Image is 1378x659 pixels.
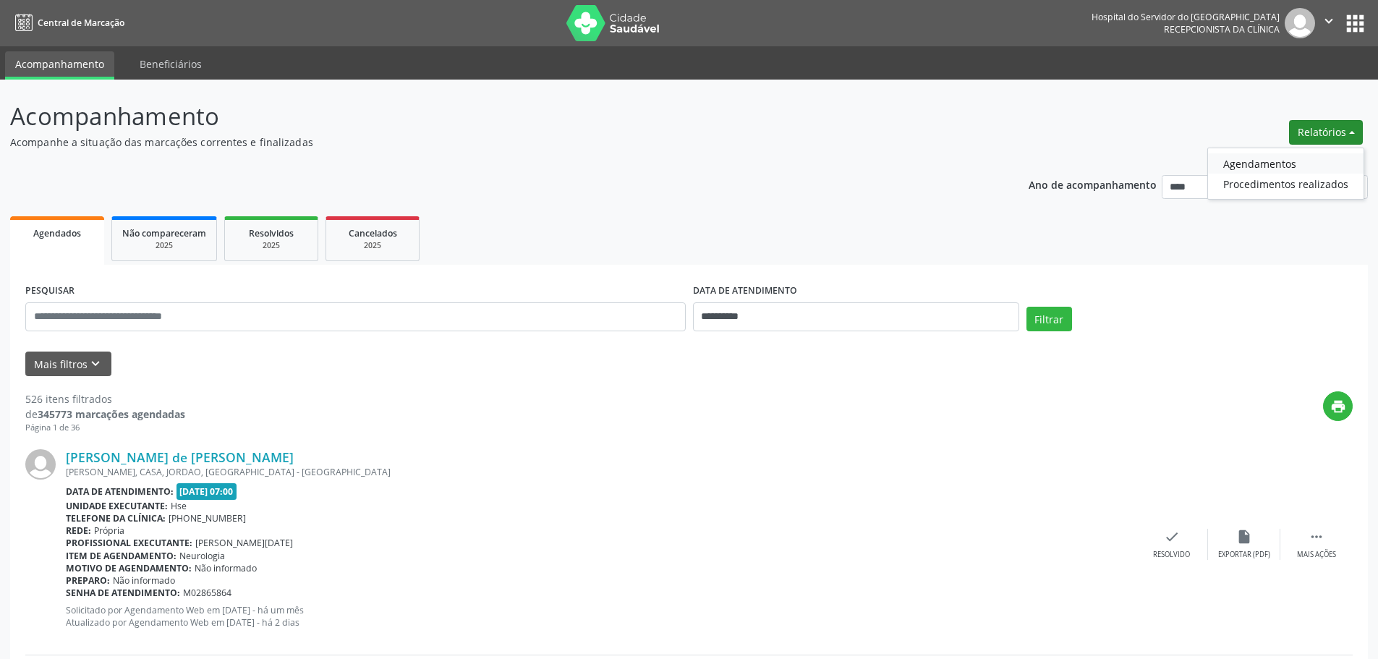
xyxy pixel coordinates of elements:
span: Não compareceram [122,227,206,239]
span: Neurologia [179,550,225,562]
label: DATA DE ATENDIMENTO [693,280,797,302]
div: Página 1 de 36 [25,422,185,434]
span: Recepcionista da clínica [1164,23,1280,35]
a: Procedimentos realizados [1208,174,1364,194]
p: Acompanhe a situação das marcações correntes e finalizadas [10,135,961,150]
b: Telefone da clínica: [66,512,166,524]
b: Profissional executante: [66,537,192,549]
div: de [25,407,185,422]
span: [PHONE_NUMBER] [169,512,246,524]
div: Hospital do Servidor do [GEOGRAPHIC_DATA] [1092,11,1280,23]
p: Ano de acompanhamento [1029,175,1157,193]
span: M02865864 [183,587,231,599]
b: Data de atendimento: [66,485,174,498]
span: Não informado [195,562,257,574]
a: Beneficiários [129,51,212,77]
i:  [1309,529,1324,545]
button: apps [1343,11,1368,36]
div: Mais ações [1297,550,1336,560]
b: Preparo: [66,574,110,587]
a: Central de Marcação [10,11,124,35]
p: Acompanhamento [10,98,961,135]
i: keyboard_arrow_down [88,356,103,372]
span: Central de Marcação [38,17,124,29]
div: 2025 [336,240,409,251]
b: Item de agendamento: [66,550,176,562]
i:  [1321,13,1337,29]
button: Filtrar [1026,307,1072,331]
button: Mais filtroskeyboard_arrow_down [25,352,111,377]
a: Acompanhamento [5,51,114,80]
ul: Relatórios [1207,148,1364,200]
span: Resolvidos [249,227,294,239]
span: Hse [171,500,187,512]
p: Solicitado por Agendamento Web em [DATE] - há um mês Atualizado por Agendamento Web em [DATE] - h... [66,604,1136,629]
div: 2025 [122,240,206,251]
span: Cancelados [349,227,397,239]
label: PESQUISAR [25,280,75,302]
i: insert_drive_file [1236,529,1252,545]
span: [DATE] 07:00 [176,483,237,500]
strong: 345773 marcações agendadas [38,407,185,421]
div: 526 itens filtrados [25,391,185,407]
a: Agendamentos [1208,153,1364,174]
div: Exportar (PDF) [1218,550,1270,560]
img: img [1285,8,1315,38]
i: print [1330,399,1346,414]
b: Unidade executante: [66,500,168,512]
div: Resolvido [1153,550,1190,560]
i: check [1164,529,1180,545]
img: img [25,449,56,480]
span: [PERSON_NAME][DATE] [195,537,293,549]
div: 2025 [235,240,307,251]
a: [PERSON_NAME] de [PERSON_NAME] [66,449,294,465]
div: [PERSON_NAME], CASA, JORDAO, [GEOGRAPHIC_DATA] - [GEOGRAPHIC_DATA] [66,466,1136,478]
button: print [1323,391,1353,421]
span: Própria [94,524,124,537]
span: Agendados [33,227,81,239]
button: Relatórios [1289,120,1363,145]
b: Rede: [66,524,91,537]
span: Não informado [113,574,175,587]
button:  [1315,8,1343,38]
b: Motivo de agendamento: [66,562,192,574]
b: Senha de atendimento: [66,587,180,599]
